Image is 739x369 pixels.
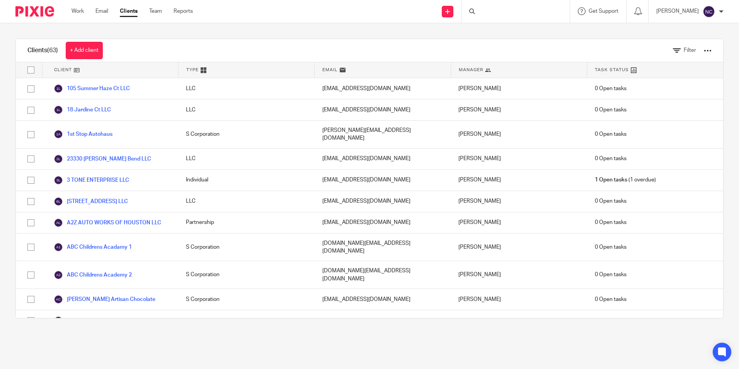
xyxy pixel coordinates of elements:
div: [DOMAIN_NAME][EMAIL_ADDRESS][DOMAIN_NAME] [315,261,451,289]
p: [PERSON_NAME] [656,7,699,15]
div: [DOMAIN_NAME][EMAIL_ADDRESS][DOMAIN_NAME] [315,234,451,261]
span: 0 Open tasks [595,85,627,92]
span: 0 Open tasks [595,106,627,114]
img: svg%3E [54,84,63,93]
span: Manager [459,67,483,73]
div: LLC [178,78,314,99]
div: [PERSON_NAME] [451,99,587,120]
a: Team [149,7,162,15]
span: 0 Open tasks [595,197,627,205]
a: 3 TONE ENTERPRISE LLC [54,176,129,185]
input: Select all [24,63,38,77]
div: S Corporation [178,234,314,261]
div: Partnership [178,212,314,233]
a: 1st Stop Autohaus [54,130,112,139]
div: LLC [178,99,314,120]
span: Filter [684,48,696,53]
div: [PERSON_NAME] [451,234,587,261]
a: ABC Childrens Academy 2 [54,270,132,280]
div: [PERSON_NAME] [451,212,587,233]
a: [STREET_ADDRESS] LLC [54,197,128,206]
div: LLC [178,149,314,169]
span: 0 Open tasks [595,317,627,325]
div: [PERSON_NAME] [451,289,587,310]
a: Clients [120,7,138,15]
a: Armen's Solutions LLC [54,316,122,325]
a: + Add client [66,42,103,59]
div: Individual [178,170,314,191]
img: svg%3E [54,154,63,164]
div: LLC [178,191,314,212]
span: Get Support [589,9,618,14]
div: [PERSON_NAME][EMAIL_ADDRESS][DOMAIN_NAME] [315,121,451,148]
div: [EMAIL_ADDRESS][DOMAIN_NAME] [315,191,451,212]
a: 23330 [PERSON_NAME] Bend LLC [54,154,151,164]
img: svg%3E [54,316,63,325]
div: [EMAIL_ADDRESS][DOMAIN_NAME] [315,99,451,120]
img: svg%3E [54,130,63,139]
a: A2Z AUTO WORKS OF HOUSTON LLC [54,218,161,227]
a: 105 Summer Haze Ct LLC [54,84,130,93]
span: (63) [47,47,58,53]
span: 1 Open tasks [595,176,627,184]
img: svg%3E [54,197,63,206]
a: [PERSON_NAME] Artisan Chocolate [54,295,155,304]
div: [PERSON_NAME] [451,121,587,148]
a: 18 Jardine Ct LLC [54,105,111,114]
div: [PERSON_NAME] [451,78,587,99]
img: svg%3E [54,295,63,304]
span: 0 Open tasks [595,271,627,278]
img: svg%3E [54,243,63,252]
img: svg%3E [703,5,715,18]
h1: Clients [27,46,58,55]
img: svg%3E [54,270,63,280]
div: Individual [178,310,314,331]
img: svg%3E [54,105,63,114]
a: Reports [174,7,193,15]
span: 0 Open tasks [595,130,627,138]
a: ABC Childrens Acadamy 1 [54,243,132,252]
img: svg%3E [54,176,63,185]
span: 0 Open tasks [595,155,627,162]
span: Type [186,67,199,73]
div: [EMAIL_ADDRESS][DOMAIN_NAME] [315,78,451,99]
div: [EMAIL_ADDRESS][DOMAIN_NAME] [315,310,451,331]
div: S Corporation [178,261,314,289]
a: Work [72,7,84,15]
div: [EMAIL_ADDRESS][DOMAIN_NAME] [315,149,451,169]
div: [EMAIL_ADDRESS][DOMAIN_NAME] [315,170,451,191]
div: S Corporation [178,289,314,310]
img: Pixie [15,6,54,17]
span: Client [54,67,72,73]
span: 0 Open tasks [595,243,627,251]
div: [PERSON_NAME] [PERSON_NAME] [451,310,587,331]
span: 0 Open tasks [595,219,627,226]
div: [PERSON_NAME] [451,149,587,169]
div: [PERSON_NAME] [451,191,587,212]
div: [EMAIL_ADDRESS][DOMAIN_NAME] [315,289,451,310]
img: svg%3E [54,218,63,227]
span: Email [322,67,338,73]
div: [PERSON_NAME] [451,261,587,289]
a: Email [95,7,108,15]
span: Task Status [595,67,629,73]
span: (1 overdue) [595,176,656,184]
div: S Corporation [178,121,314,148]
span: 0 Open tasks [595,296,627,303]
div: [PERSON_NAME] [451,170,587,191]
div: [EMAIL_ADDRESS][DOMAIN_NAME] [315,212,451,233]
